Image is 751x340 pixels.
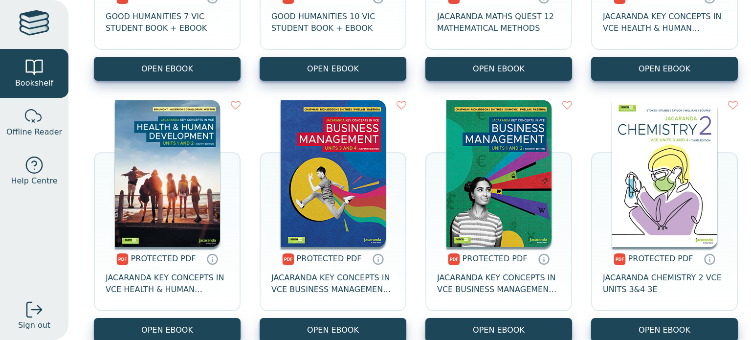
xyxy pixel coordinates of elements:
a: OPEN EBOOK [94,57,241,81]
span: JACARANDA CHEMISTRY 2 VCE UNITS 3&4 3E [603,272,726,295]
img: f5466d8b-ac77-47c0-b1b3-4d8b703fd508.jpg [612,100,717,247]
a: Protected PDFs cannot be printed, copied or shared. They can be accessed online through Education... [372,253,384,265]
span: Sign out [18,319,50,331]
span: GOOD HUMANITIES 7 VIC STUDENT BOOK + EBOOK [106,11,229,34]
a: OPEN EBOOK [425,57,572,81]
span: JACARANDA KEY CONCEPTS IN VCE HEALTH & HUMAN DEVELOPMENT UNITS 3&4 PRINT & LEARNON EBOOK 8E [603,11,726,34]
span: JACARANDA KEY CONCEPTS IN VCE BUSINESS MANAGEMENT UNITS 1&2 [437,272,560,295]
a: Protected PDFs cannot be printed, copied or shared. They can be accessed online through Education... [538,253,550,265]
span: JACARANDA KEY CONCEPTS IN VCE BUSINESS MANAGEMENT UNITS 3&4 [271,272,395,295]
img: bbedf1c5-5c8e-4c9d-9286-b7781b5448a4.jpg [115,100,220,247]
span: Help Centre [11,175,57,187]
img: pdf.svg [116,253,129,265]
img: 129c494f-b84e-4dd9-a377-a11bc11065fe.jpg [446,100,552,247]
span: Offline Reader [6,126,62,138]
a: OPEN EBOOK [260,57,406,81]
a: Protected PDFs cannot be printed, copied or shared. They can be accessed online through Education... [704,253,715,265]
img: pdf.svg [614,253,626,265]
a: OPEN EBOOK [591,57,738,81]
span: PROTECTED PDF [131,254,196,263]
span: GOOD HUMANITIES 10 VIC STUDENT BOOK + EBOOK [271,11,395,34]
span: JACARANDA MATHS QUEST 12 MATHEMATICAL METHODS [437,11,560,34]
span: Bookshelf [15,77,53,89]
a: Protected PDFs cannot be printed, copied or shared. They can be accessed online through Education... [206,253,218,265]
span: PROTECTED PDF [628,254,693,263]
span: PROTECTED PDF [297,254,362,263]
span: JACARANDA KEY CONCEPTS IN VCE HEALTH & HUMAN DEVELOPMENT UNITS 1&2 PRINT & LEARNON EBOOK 8E [106,272,229,295]
span: PROTECTED PDF [463,254,528,263]
img: pdf.svg [282,253,294,265]
img: af433874-4055-4d77-9467-d1b2937e6b98.jpg [281,100,386,247]
img: pdf.svg [448,253,460,265]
